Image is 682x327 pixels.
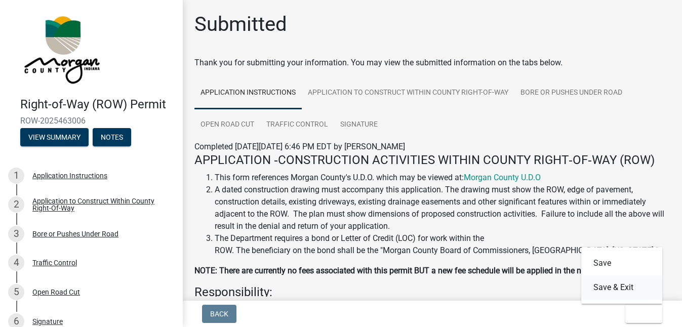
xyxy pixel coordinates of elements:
[20,134,89,142] wm-modal-confirm: Summary
[215,232,670,257] li: The Department requires a bond or Letter of Credit (LOC) for work within the ROW. The beneficiary...
[581,275,662,300] button: Save & Exit
[20,97,174,112] h4: Right-of-Way (ROW) Permit
[20,116,162,126] span: ROW-2025463006
[32,259,77,266] div: Traffic Control
[302,77,514,109] a: Application to Construct Within County Right-Of-Way
[194,266,618,275] strong: NOTE: There are currently no fees associated with this permit BUT a new fee schedule will be appl...
[93,134,131,142] wm-modal-confirm: Notes
[215,172,670,184] li: This form references Morgan County's U.D.O. which may be viewed at:
[194,142,405,151] span: Completed [DATE][DATE] 6:46 PM EDT by [PERSON_NAME]
[32,318,63,325] div: Signature
[215,184,670,232] li: A dated construction drawing must accompany this application. The drawing must show the ROW, edge...
[334,109,384,141] a: Signature
[514,77,628,109] a: Bore or Pushes Under Road
[194,12,287,36] h1: Submitted
[464,173,541,182] a: Morgan County U.D.O
[260,109,334,141] a: Traffic Control
[194,109,260,141] a: Open Road Cut
[32,197,166,212] div: Application to Construct Within County Right-Of-Way
[8,168,24,184] div: 1
[32,172,107,179] div: Application Instructions
[20,11,102,87] img: Morgan County, Indiana
[93,128,131,146] button: Notes
[581,247,662,304] div: Exit
[581,251,662,275] button: Save
[194,57,670,69] div: Thank you for submitting your information. You may view the submitted information on the tabs below.
[210,310,228,318] span: Back
[625,305,662,323] button: Exit
[32,230,118,237] div: Bore or Pushes Under Road
[32,289,80,296] div: Open Road Cut
[194,285,670,300] h4: Responsibility:
[202,305,236,323] button: Back
[633,310,648,318] span: Exit
[8,196,24,213] div: 2
[20,128,89,146] button: View Summary
[194,77,302,109] a: Application Instructions
[194,153,670,168] h4: APPLICATION ‐CONSTRUCTION ACTIVITIES WITHIN COUNTY RIGHT‐OF‐WAY (ROW)
[8,255,24,271] div: 4
[8,226,24,242] div: 3
[8,284,24,300] div: 5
